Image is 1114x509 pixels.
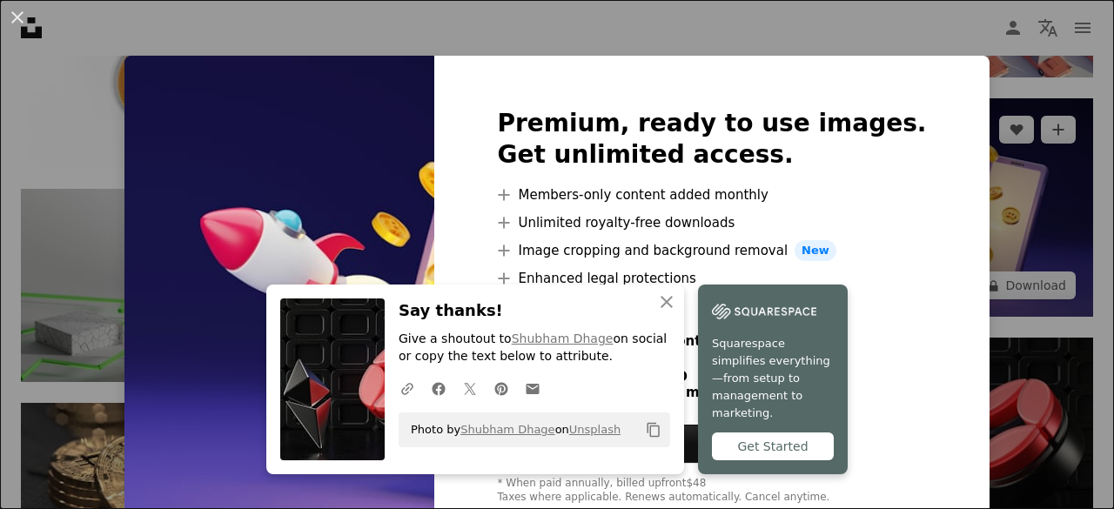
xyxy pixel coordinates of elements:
a: Unsplash [569,423,621,436]
h2: Premium, ready to use images. Get unlimited access. [497,108,926,171]
div: * When paid annually, billed upfront $48 Taxes where applicable. Renews automatically. Cancel any... [497,477,926,505]
li: Image cropping and background removal [497,240,926,261]
a: Share on Facebook [423,371,454,405]
span: Squarespace simplifies everything—from setup to management to marketing. [712,335,834,422]
li: Enhanced legal protections [497,268,926,289]
p: Give a shoutout to on social or copy the text below to attribute. [399,331,670,365]
button: Copy to clipboard [639,415,668,445]
a: Shubham Dhage [512,332,614,345]
a: Squarespace simplifies everything—from setup to management to marketing.Get Started [698,285,848,474]
li: Members-only content added monthly [497,184,926,205]
span: New [795,240,836,261]
a: Share over email [517,371,548,405]
h3: Say thanks! [399,298,670,324]
span: Photo by on [402,416,621,444]
a: Shubham Dhage [460,423,554,436]
img: file-1747939142011-51e5cc87e3c9 [712,298,816,325]
li: Unlimited royalty-free downloads [497,212,926,233]
div: Get Started [712,432,834,460]
a: Share on Pinterest [486,371,517,405]
a: Share on Twitter [454,371,486,405]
